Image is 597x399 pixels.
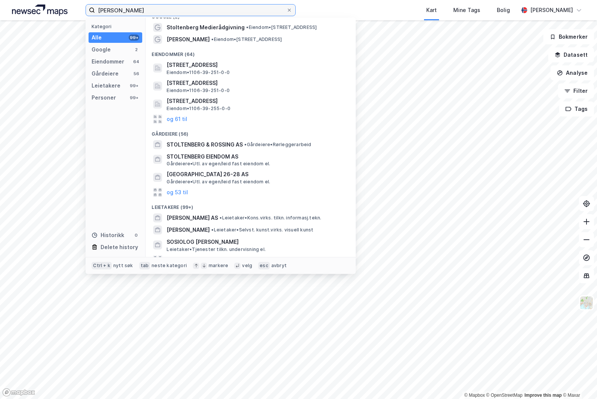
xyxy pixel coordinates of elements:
div: Alle [92,33,102,42]
div: Kontrollprogram for chat [559,363,597,399]
div: 56 [133,71,139,77]
img: Z [579,296,594,310]
div: 0 [133,232,139,238]
span: STOLTENBERG EIENDOM AS [167,152,347,161]
div: 2 [133,47,139,53]
span: • [211,227,214,233]
div: Kart [426,6,437,15]
div: nytt søk [113,263,133,269]
button: og 53 til [167,188,188,197]
div: Ctrl + k [92,262,112,269]
button: Tags [559,101,594,116]
div: neste kategori [152,263,187,269]
div: Gårdeiere (56) [146,125,356,139]
span: [PERSON_NAME] AS [167,213,218,222]
span: Stoltenberg Medierådgivning [167,23,245,32]
div: Google [92,45,111,54]
div: 99+ [129,83,139,89]
div: Bolig [497,6,510,15]
div: 99+ [129,35,139,41]
span: • [211,36,214,42]
span: Eiendom • 1106-39-251-0-0 [167,88,230,94]
span: Leietaker • Tjenester tilkn. undervisning el. [167,246,266,252]
button: Datasett [548,47,594,62]
a: Mapbox [464,393,485,398]
span: Eiendom • [STREET_ADDRESS] [211,36,282,42]
span: • [244,142,247,147]
span: [GEOGRAPHIC_DATA] 26-28 AS [167,170,347,179]
button: og 96 til [167,255,188,264]
div: Historikk [92,231,124,240]
div: Eiendommer [92,57,124,66]
span: Gårdeiere • Utl. av egen/leid fast eiendom el. [167,179,270,185]
div: esc [258,262,270,269]
img: logo.a4113a55bc3d86da70a041830d287a7e.svg [12,5,68,16]
div: Eiendommer (64) [146,45,356,59]
div: Kategori [92,24,142,29]
div: Delete history [101,243,138,252]
span: [STREET_ADDRESS] [167,79,347,88]
div: Mine Tags [453,6,480,15]
div: markere [209,263,228,269]
span: Eiendom • 1106-39-251-0-0 [167,70,230,76]
span: [STREET_ADDRESS] [167,60,347,70]
button: Filter [558,83,594,98]
div: 64 [133,59,139,65]
iframe: Chat Widget [559,363,597,399]
div: velg [242,263,252,269]
div: Personer [92,93,116,102]
span: SOSIOLOG [PERSON_NAME] [167,237,347,246]
div: Gårdeiere [92,69,119,78]
span: Leietaker • Selvst. kunst.virks. visuell kunst [211,227,313,233]
input: Søk på adresse, matrikkel, gårdeiere, leietakere eller personer [95,5,286,16]
div: Leietakere (99+) [146,198,356,212]
span: Leietaker • Kons.virks. tilkn. informasj.tekn. [220,215,321,221]
button: Analyse [550,65,594,80]
a: Improve this map [525,393,562,398]
span: [PERSON_NAME] [167,35,210,44]
div: 99+ [129,95,139,101]
span: Eiendom • 1106-39-255-0-0 [167,106,230,112]
span: STOLTENBERG & ROSSING AS [167,140,243,149]
span: Gårdeiere • Utl. av egen/leid fast eiendom el. [167,161,270,167]
div: tab [139,262,150,269]
div: avbryt [271,263,287,269]
button: Bokmerker [543,29,594,44]
div: Leietakere [92,81,120,90]
span: [STREET_ADDRESS] [167,97,347,106]
span: Eiendom • [STREET_ADDRESS] [246,24,317,30]
span: [PERSON_NAME] [167,225,210,234]
a: Mapbox homepage [2,388,35,397]
span: Gårdeiere • Rørleggerarbeid [244,142,311,148]
div: [PERSON_NAME] [530,6,573,15]
a: OpenStreetMap [486,393,523,398]
span: • [246,24,248,30]
button: og 61 til [167,115,187,124]
span: • [220,215,222,221]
